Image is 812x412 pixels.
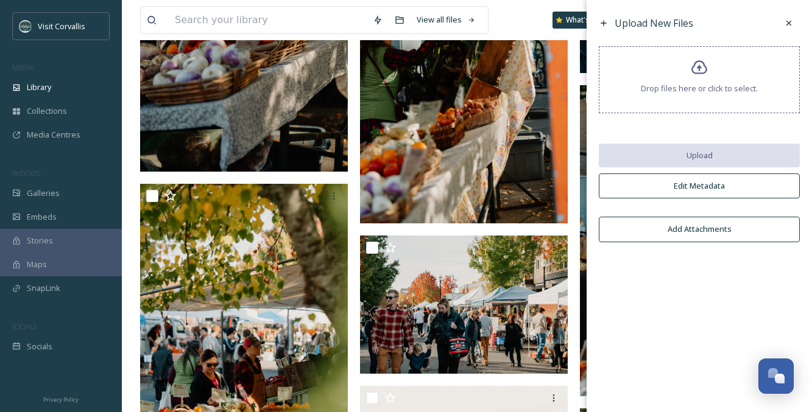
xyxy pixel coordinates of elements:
button: Edit Metadata [599,173,800,198]
img: visit-corvallis-badge-dark-blue-orange%281%29.png [19,20,32,32]
input: Search your library [169,7,367,33]
span: Embeds [27,211,57,223]
span: MEDIA [12,63,34,72]
span: Drop files here or click to select. [641,83,758,94]
a: Privacy Policy [43,391,79,406]
img: Farmers Market with fall colors (29).jpg [580,85,788,396]
span: Stories [27,235,53,246]
span: SnapLink [27,282,60,294]
span: Galleries [27,187,60,199]
button: Add Attachments [599,217,800,242]
span: Library [27,82,51,93]
img: Farmers Market with fall colors (27).jpg [360,236,568,374]
a: View all files [411,8,482,32]
span: Visit Corvallis [38,21,85,32]
span: Maps [27,259,47,270]
span: WIDGETS [12,169,40,178]
span: Upload New Files [615,16,693,30]
span: Collections [27,105,67,117]
span: Media Centres [27,129,80,141]
a: What's New [553,12,613,29]
span: Socials [27,341,52,352]
button: Upload [599,144,800,167]
span: Privacy Policy [43,396,79,403]
span: SOCIALS [12,322,37,331]
button: Open Chat [758,358,794,394]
